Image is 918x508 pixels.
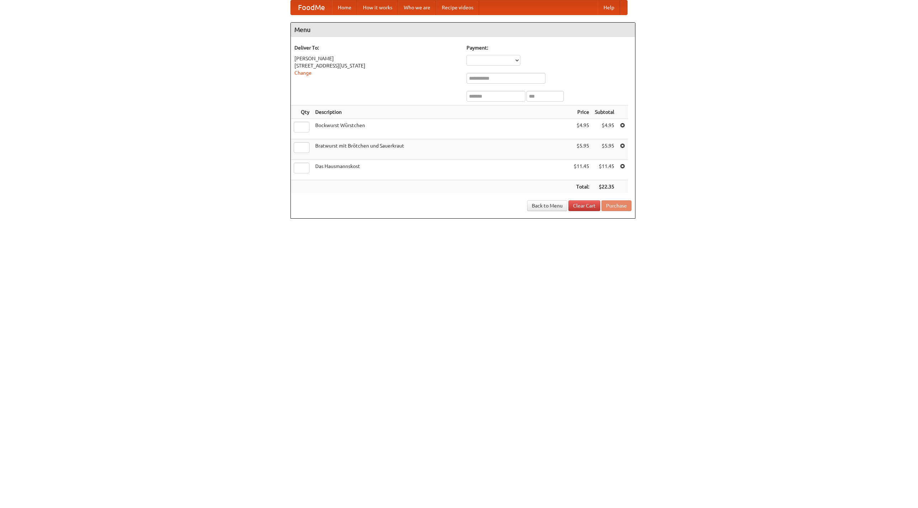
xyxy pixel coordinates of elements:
[312,160,571,180] td: Das Hausmannskost
[571,139,592,160] td: $5.95
[291,106,312,119] th: Qty
[312,139,571,160] td: Bratwurst mit Brötchen und Sauerkraut
[294,70,312,76] a: Change
[598,0,620,15] a: Help
[294,44,459,51] h5: Deliver To:
[436,0,479,15] a: Recipe videos
[527,200,567,211] a: Back to Menu
[601,200,631,211] button: Purchase
[571,119,592,139] td: $4.95
[568,200,600,211] a: Clear Cart
[291,23,635,37] h4: Menu
[592,119,617,139] td: $4.95
[571,160,592,180] td: $11.45
[312,119,571,139] td: Bockwurst Würstchen
[398,0,436,15] a: Who we are
[592,106,617,119] th: Subtotal
[571,180,592,194] th: Total:
[294,55,459,62] div: [PERSON_NAME]
[592,160,617,180] td: $11.45
[592,139,617,160] td: $5.95
[571,106,592,119] th: Price
[294,62,459,69] div: [STREET_ADDRESS][US_STATE]
[467,44,631,51] h5: Payment:
[291,0,332,15] a: FoodMe
[312,106,571,119] th: Description
[332,0,357,15] a: Home
[357,0,398,15] a: How it works
[592,180,617,194] th: $22.35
